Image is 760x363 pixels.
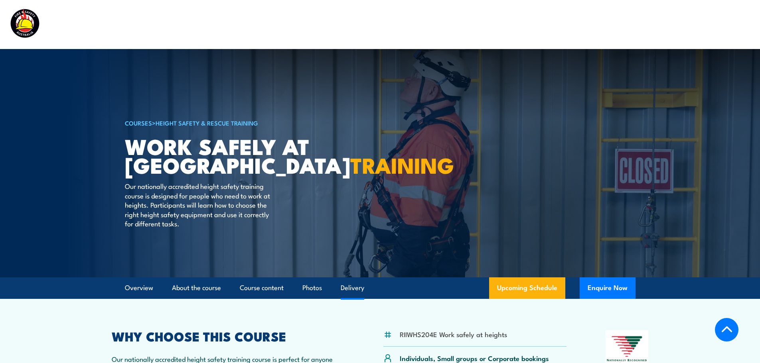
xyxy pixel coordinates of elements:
a: Course content [240,277,284,298]
button: Enquire Now [580,277,636,299]
a: Delivery [341,277,364,298]
a: Emergency Response Services [440,14,535,35]
p: Our nationally accredited height safety training course is designed for people who need to work a... [125,181,270,228]
a: Overview [125,277,153,298]
a: Photos [302,277,322,298]
a: Contact [697,14,722,35]
li: RIIWHS204E Work safely at heights [400,330,507,339]
strong: TRAINING [350,148,454,181]
h6: > [125,118,322,128]
a: News [600,14,617,35]
a: Course Calendar [369,14,422,35]
a: About the course [172,277,221,298]
a: Upcoming Schedule [489,277,565,299]
a: COURSES [125,118,152,127]
a: About Us [553,14,582,35]
a: Height Safety & Rescue Training [156,118,258,127]
h2: WHY CHOOSE THIS COURSE [112,330,345,341]
a: Learner Portal [635,14,680,35]
h1: Work Safely at [GEOGRAPHIC_DATA] [125,137,322,174]
p: Individuals, Small groups or Corporate bookings [400,353,549,363]
a: Courses [327,14,352,35]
